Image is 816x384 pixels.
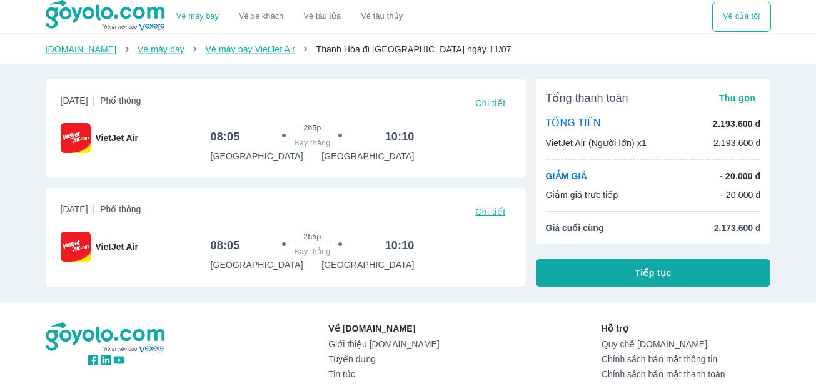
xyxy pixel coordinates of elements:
[470,94,510,112] button: Chi tiết
[96,132,138,144] span: VietJet Air
[546,189,618,201] p: Giảm giá trực tiếp
[100,204,141,214] span: Phổ thông
[546,222,604,234] span: Giá cuối cùng
[210,238,239,253] h6: 08:05
[720,189,761,201] p: - 20.000 đ
[719,93,756,103] span: Thu gọn
[385,129,415,144] h6: 10:10
[546,91,628,106] span: Tổng thanh toán
[93,204,96,214] span: |
[210,150,303,162] p: [GEOGRAPHIC_DATA]
[475,98,505,108] span: Chi tiết
[205,44,295,54] a: Vé máy bay VietJet Air
[328,354,439,364] a: Tuyển dụng
[713,137,761,149] p: 2.193.600 đ
[46,43,771,56] nav: breadcrumb
[303,232,321,242] span: 2h5p
[712,2,770,32] div: choose transportation mode
[295,247,331,257] span: Bay thẳng
[385,238,415,253] h6: 10:10
[635,267,672,279] span: Tiếp tục
[61,94,141,112] span: [DATE]
[713,117,760,130] p: 2.193.600 đ
[602,369,771,379] a: Chính sách bảo mật thanh toán
[714,89,761,107] button: Thu gọn
[546,170,587,182] p: GIẢM GIÁ
[602,322,771,335] p: Hỗ trợ
[294,2,351,32] a: Vé tàu lửa
[93,96,96,106] span: |
[714,222,761,234] span: 2.173.600 đ
[210,129,239,144] h6: 08:05
[46,44,117,54] a: [DOMAIN_NAME]
[176,12,219,21] a: Vé máy bay
[96,240,138,253] span: VietJet Air
[46,322,167,353] img: logo
[602,339,771,349] a: Quy chế [DOMAIN_NAME]
[546,137,647,149] p: VietJet Air (Người lớn) x1
[239,12,283,21] a: Vé xe khách
[100,96,141,106] span: Phổ thông
[210,258,303,271] p: [GEOGRAPHIC_DATA]
[351,2,413,32] button: Vé tàu thủy
[475,207,505,217] span: Chi tiết
[328,369,439,379] a: Tin tức
[602,354,771,364] a: Chính sách bảo mật thông tin
[328,339,439,349] a: Giới thiệu [DOMAIN_NAME]
[712,2,770,32] button: Vé của tôi
[321,258,414,271] p: [GEOGRAPHIC_DATA]
[328,322,439,335] p: Về [DOMAIN_NAME]
[536,259,771,287] button: Tiếp tục
[470,203,510,220] button: Chi tiết
[166,2,413,32] div: choose transportation mode
[720,170,760,182] p: - 20.000 đ
[61,203,141,220] span: [DATE]
[303,123,321,133] span: 2h5p
[546,117,601,130] p: TỔNG TIỀN
[138,44,184,54] a: Vé máy bay
[321,150,414,162] p: [GEOGRAPHIC_DATA]
[316,44,511,54] span: Thanh Hóa đi [GEOGRAPHIC_DATA] ngày 11/07
[295,138,331,148] span: Bay thẳng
